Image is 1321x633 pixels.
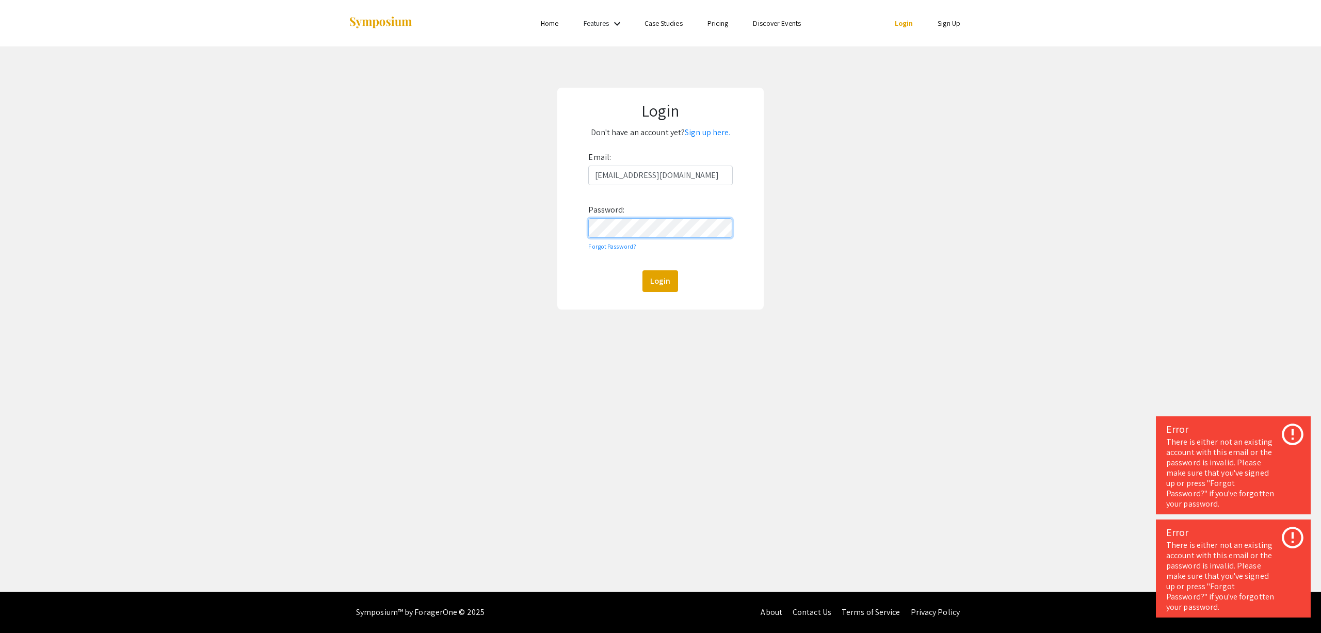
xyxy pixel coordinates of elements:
[645,19,683,28] a: Case Studies
[642,270,678,292] button: Login
[571,124,751,141] p: Don't have an account yet?
[588,242,636,250] a: Forgot Password?
[707,19,729,28] a: Pricing
[348,16,413,30] img: Symposium by ForagerOne
[938,19,960,28] a: Sign Up
[588,202,624,218] label: Password:
[842,607,900,618] a: Terms of Service
[584,19,609,28] a: Features
[753,19,801,28] a: Discover Events
[793,607,831,618] a: Contact Us
[761,607,782,618] a: About
[895,19,913,28] a: Login
[911,607,960,618] a: Privacy Policy
[356,592,485,633] div: Symposium™ by ForagerOne © 2025
[1166,525,1300,540] div: Error
[588,149,611,166] label: Email:
[1166,540,1300,612] div: There is either not an existing account with this email or the password is invalid. Please make s...
[1166,421,1300,437] div: Error
[685,127,730,138] a: Sign up here.
[8,587,44,625] iframe: Chat
[1166,437,1300,509] div: There is either not an existing account with this email or the password is invalid. Please make s...
[611,18,623,30] mat-icon: Expand Features list
[571,101,751,120] h1: Login
[541,19,558,28] a: Home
